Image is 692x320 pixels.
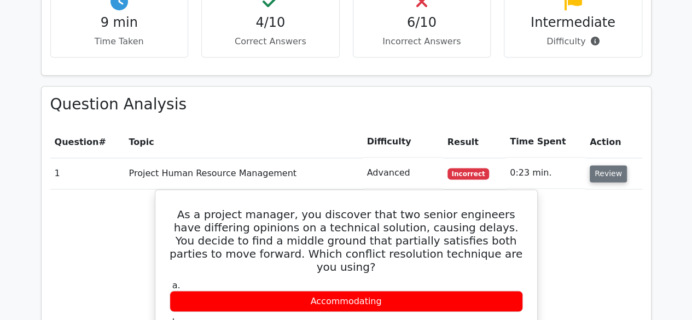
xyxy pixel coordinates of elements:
[168,207,524,273] h5: As a project manager, you discover that two senior engineers have differing opinions on a technic...
[60,35,179,48] p: Time Taken
[443,126,505,158] th: Result
[211,35,330,48] p: Correct Answers
[505,126,585,158] th: Time Spent
[362,15,482,31] h4: 6/10
[172,280,181,290] span: a.
[55,137,99,147] span: Question
[447,168,490,179] span: Incorrect
[50,95,642,114] h3: Question Analysis
[363,158,443,189] td: Advanced
[363,126,443,158] th: Difficulty
[362,35,482,48] p: Incorrect Answers
[50,126,125,158] th: #
[590,165,627,182] button: Review
[513,15,633,31] h4: Intermediate
[50,158,125,189] td: 1
[585,126,642,158] th: Action
[170,290,523,312] div: Accommodating
[513,35,633,48] p: Difficulty
[211,15,330,31] h4: 4/10
[60,15,179,31] h4: 9 min
[125,126,363,158] th: Topic
[505,158,585,189] td: 0:23 min.
[125,158,363,189] td: Project Human Resource Management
